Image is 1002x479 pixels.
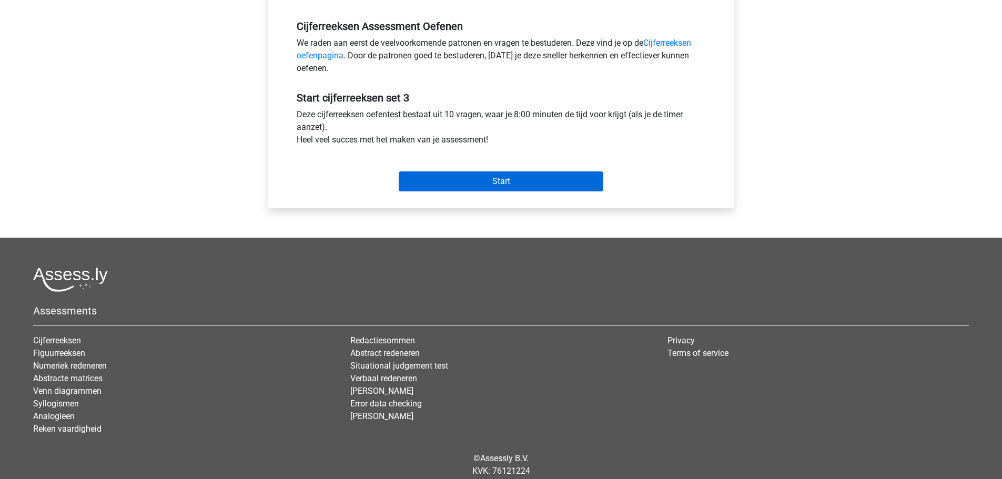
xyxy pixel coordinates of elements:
div: Deze cijferreeksen oefentest bestaat uit 10 vragen, waar je 8:00 minuten de tijd voor krijgt (als... [289,108,714,150]
a: Assessly B.V. [480,453,529,463]
img: Assessly logo [33,267,108,292]
div: We raden aan eerst de veelvoorkomende patronen en vragen te bestuderen. Deze vind je op de . Door... [289,37,714,79]
a: Numeriek redeneren [33,361,107,371]
h5: Start cijferreeksen set 3 [297,91,706,104]
a: Cijferreeksen [33,335,81,345]
a: Figuurreeksen [33,348,85,358]
h5: Cijferreeksen Assessment Oefenen [297,20,706,33]
a: Analogieen [33,411,75,421]
a: Privacy [667,335,695,345]
a: Reken vaardigheid [33,424,102,434]
h5: Assessments [33,304,969,317]
a: Abstract redeneren [350,348,420,358]
a: [PERSON_NAME] [350,386,413,396]
a: Syllogismen [33,399,79,409]
a: Redactiesommen [350,335,415,345]
a: Terms of service [667,348,728,358]
a: Verbaal redeneren [350,373,417,383]
a: [PERSON_NAME] [350,411,413,421]
a: Venn diagrammen [33,386,102,396]
a: Error data checking [350,399,422,409]
input: Start [399,171,603,191]
a: Abstracte matrices [33,373,103,383]
a: Situational judgement test [350,361,448,371]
